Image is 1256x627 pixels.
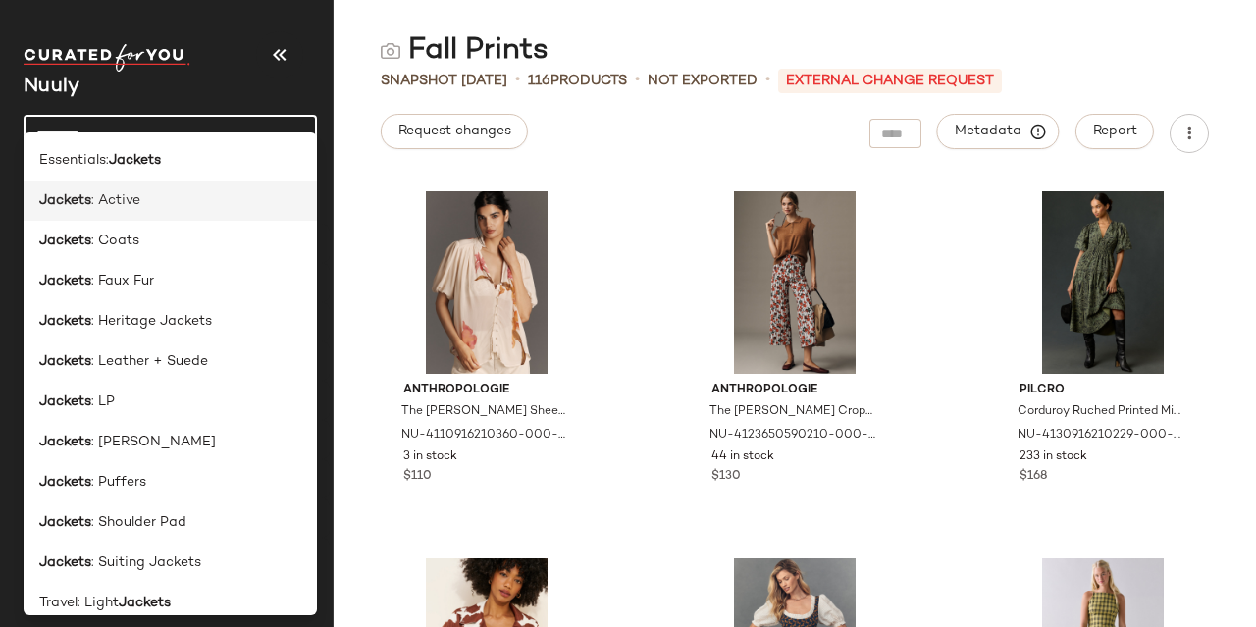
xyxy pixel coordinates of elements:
span: NU-4123650590210-000-065 [709,427,876,444]
span: • [635,69,640,92]
span: NU-4110916210360-000-012 [401,427,568,444]
span: 44 in stock [711,448,774,466]
span: : Coats [91,231,139,251]
span: 3 in stock [403,448,457,466]
span: : Active [91,190,140,211]
span: : Shoulder Pad [91,512,186,533]
span: : Suiting Jackets [91,552,201,573]
span: : LP [91,392,115,412]
button: Metadata [937,114,1060,149]
b: Jackets [39,190,91,211]
b: Jackets [39,472,91,493]
span: $130 [711,468,741,486]
span: Request changes [397,124,511,139]
span: • [765,69,770,92]
b: Jackets [39,351,91,372]
button: Request changes [381,114,528,149]
span: • [515,69,520,92]
b: Jackets [119,593,171,613]
img: svg%3e [381,41,400,61]
span: $168 [1020,468,1047,486]
span: 233 in stock [1020,448,1087,466]
img: 4123650590210_065_b [696,191,894,374]
div: Products [528,71,627,91]
span: Anthropologie [711,382,878,399]
b: Jackets [39,392,91,412]
span: : Puffers [91,472,146,493]
b: Jackets [39,311,91,332]
span: Metadata [954,123,1043,140]
span: Not Exported [648,71,758,91]
span: Snapshot [DATE] [381,71,507,91]
span: : Faux Fur [91,271,154,291]
button: Report [1075,114,1154,149]
span: Travel: Light [39,593,119,613]
span: The [PERSON_NAME] Sheer Printed Blouse: Short-Sleeve Edition [401,403,568,421]
span: Corduroy Ruched Printed Midi Dress [1018,403,1184,421]
b: Jackets [109,150,161,171]
span: Pilcro [1020,382,1186,399]
span: : Heritage Jackets [91,311,212,332]
span: Current Company Name [24,77,79,97]
span: $110 [403,468,432,486]
b: Jackets [39,512,91,533]
span: NU-4130916210229-000-038 [1018,427,1184,444]
div: Fall Prints [381,31,549,71]
b: Jackets [39,432,91,452]
span: : [PERSON_NAME] [91,432,216,452]
b: Jackets [39,231,91,251]
span: Report [1092,124,1137,139]
span: 116 [528,74,550,88]
p: External Change Request [778,69,1002,93]
img: 4130916210229_038_b [1004,191,1202,374]
span: : Leather + Suede [91,351,208,372]
span: Essentials: [39,150,109,171]
img: cfy_white_logo.C9jOOHJF.svg [24,44,190,72]
span: The [PERSON_NAME] Cropped Wide-Leg Printed Pants [709,403,876,421]
span: Anthropologie [403,382,570,399]
b: Jackets [39,271,91,291]
b: Jackets [39,552,91,573]
img: 4110916210360_012_b [388,191,586,374]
